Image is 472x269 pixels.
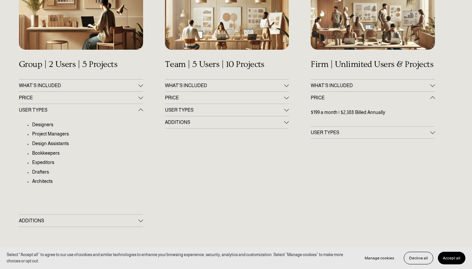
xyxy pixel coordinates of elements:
[165,83,285,88] span: WHAT'S INCLUDED
[311,127,435,138] button: USER TYPES
[365,256,394,260] span: Manage cookies
[165,92,289,104] button: PRICE
[311,80,435,91] button: WHAT’S INCLUDED
[32,131,143,137] p: Project Managers
[19,92,143,104] button: PRICE
[19,95,138,100] span: PRICE
[443,256,460,260] span: Accept all
[19,218,138,223] span: ADDITIONS
[19,83,138,88] span: WHAT'S INCLUDED
[32,121,143,128] p: Designers
[311,92,435,104] button: PRICE
[32,140,143,147] p: Design Assistants
[19,116,143,214] div: USER TYPES
[165,104,289,116] button: USER TYPES
[19,104,143,116] button: USER TYPES
[438,252,465,264] button: Accept all
[311,95,430,100] span: PRICE
[32,150,143,157] p: Bookkeepers
[19,59,143,70] h4: Group | 2 Users | 5 Projects
[311,109,435,116] p: $199 a month | $2,388 Billed Annually
[32,159,143,166] p: Expeditors
[165,95,285,100] span: PRICE
[19,107,138,113] span: USER TYPES
[311,104,435,126] div: PRICE
[7,252,353,264] p: Select “Accept all” to agree to our use of cookies and similar technologies to enhance your brows...
[165,107,285,113] span: USER TYPES
[19,80,143,91] button: WHAT'S INCLUDED
[165,116,289,128] button: ADDITIONS
[32,178,143,185] p: Architects
[165,59,289,70] h4: Team | 5 Users | 10 Projects
[360,252,399,264] button: Manage cookies
[311,130,430,135] span: USER TYPES
[311,59,435,70] h4: Firm | Unlimited Users & Projects
[32,169,143,176] p: Drafters
[165,80,289,91] button: WHAT'S INCLUDED
[165,120,285,125] span: ADDITIONS
[19,215,143,227] button: ADDITIONS
[409,256,428,260] span: Decline all
[404,252,433,264] button: Decline all
[311,83,430,88] span: WHAT’S INCLUDED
